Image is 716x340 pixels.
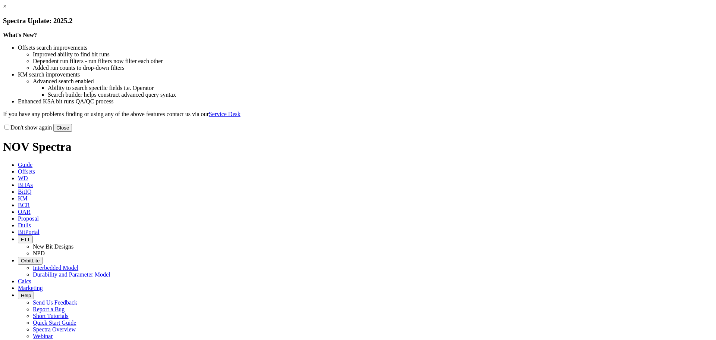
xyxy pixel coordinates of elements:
[18,168,35,175] span: Offsets
[209,111,241,117] a: Service Desk
[33,65,713,71] li: Added run counts to drop-down filters
[48,91,713,98] li: Search builder helps construct advanced query syntax
[3,17,713,25] h3: Spectra Update: 2025.2
[18,175,28,181] span: WD
[33,299,77,306] a: Send Us Feedback
[33,243,73,250] a: New Bit Designs
[33,333,53,339] a: Webinar
[18,195,28,202] span: KM
[48,85,713,91] li: Ability to search specific fields i.e. Operator
[33,250,45,256] a: NPD
[3,32,37,38] strong: What's New?
[18,229,40,235] span: BitPortal
[18,202,30,208] span: BCR
[3,111,713,118] p: If you have any problems finding or using any of the above features contact us via our
[18,278,31,284] span: Calcs
[3,140,713,154] h1: NOV Spectra
[33,265,78,271] a: Interbedded Model
[33,313,69,319] a: Short Tutorials
[18,188,31,195] span: BitIQ
[18,98,713,105] li: Enhanced KSA bit runs QA/QC process
[33,306,65,312] a: Report a Bug
[33,51,713,58] li: Improved ability to find bit runs
[21,293,31,298] span: Help
[18,162,32,168] span: Guide
[18,285,43,291] span: Marketing
[18,215,39,222] span: Proposal
[33,271,110,278] a: Durability and Parameter Model
[53,124,72,132] button: Close
[4,125,9,130] input: Don't show again
[33,319,76,326] a: Quick Start Guide
[18,182,33,188] span: BHAs
[21,258,40,263] span: OrbitLite
[21,237,30,242] span: FTT
[33,78,713,85] li: Advanced search enabled
[33,58,713,65] li: Dependent run filters - run filters now filter each other
[3,124,52,131] label: Don't show again
[33,326,76,333] a: Spectra Overview
[18,71,713,78] li: KM search improvements
[18,222,31,228] span: Dulls
[18,209,31,215] span: OAR
[18,44,713,51] li: Offsets search improvements
[3,3,6,9] a: ×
